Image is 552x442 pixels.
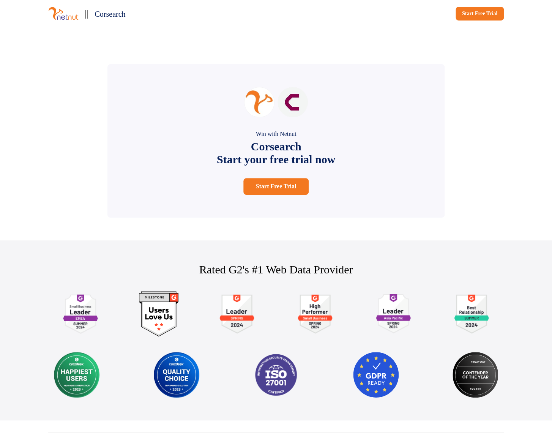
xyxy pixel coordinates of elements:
p: || [85,6,88,21]
a: Start Free Trial [456,7,504,21]
p: Rated G2's #1 Web Data Provider [199,263,353,276]
span: Corsearch [95,10,125,18]
a: Start Free Trial [243,178,309,195]
p: Corsearch Start your free trial now [217,140,335,166]
p: Win with Netnut [217,129,335,139]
